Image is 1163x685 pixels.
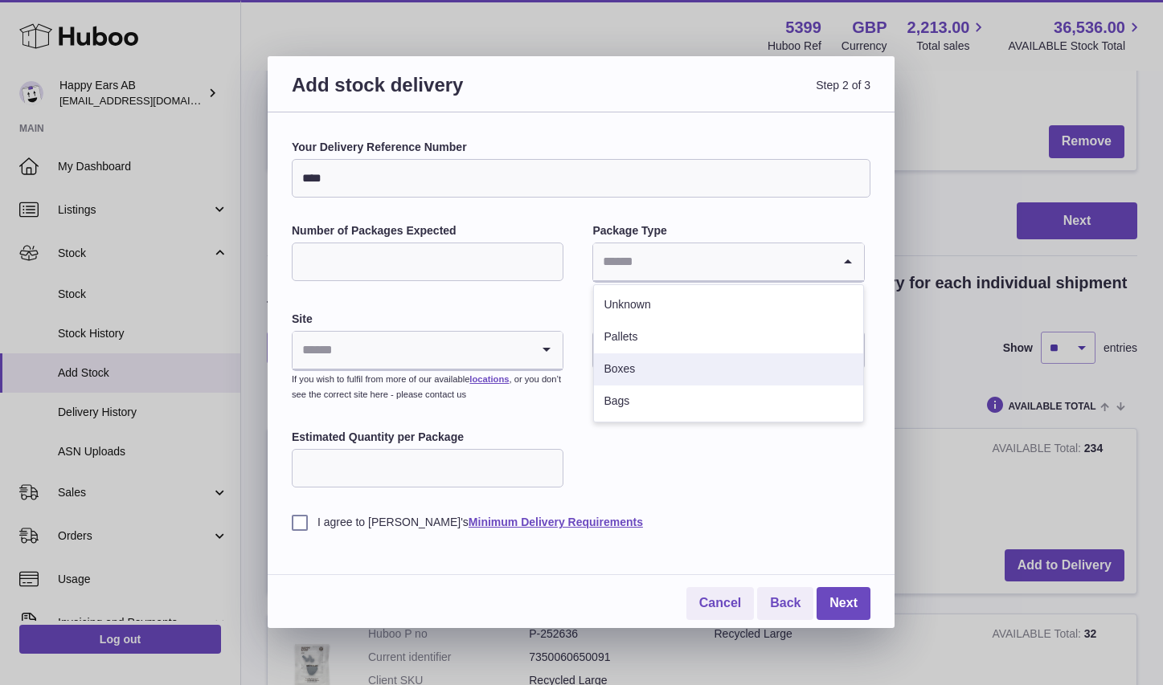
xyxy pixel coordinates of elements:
[594,289,862,321] li: Unknown
[594,321,862,353] li: Pallets
[293,332,530,369] input: Search for option
[292,374,561,399] small: If you wish to fulfil from more of our available , or you don’t see the correct site here - pleas...
[686,587,754,620] a: Cancel
[292,72,581,116] h3: Add stock delivery
[593,243,831,280] input: Search for option
[292,223,563,239] label: Number of Packages Expected
[292,515,870,530] label: I agree to [PERSON_NAME]'s
[293,332,563,370] div: Search for option
[292,312,563,327] label: Site
[469,374,509,384] a: locations
[292,430,563,445] label: Estimated Quantity per Package
[817,587,870,620] a: Next
[593,243,863,282] div: Search for option
[581,72,870,116] span: Step 2 of 3
[592,312,864,327] label: Expected Delivery Date
[594,385,862,418] li: Bags
[594,353,862,385] li: Boxes
[757,587,813,620] a: Back
[292,140,870,155] label: Your Delivery Reference Number
[469,516,643,528] a: Minimum Delivery Requirements
[592,223,864,239] label: Package Type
